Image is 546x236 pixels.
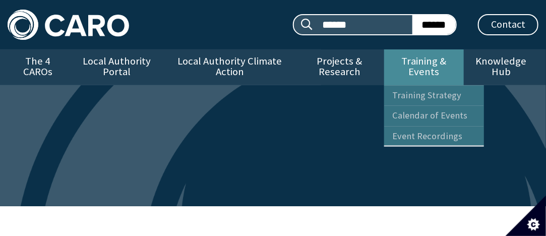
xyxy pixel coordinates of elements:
a: Training Strategy [384,86,484,106]
a: Calendar of Events [384,106,484,126]
button: Set cookie preferences [506,196,546,236]
a: Knowledge Hub [464,49,538,85]
a: Local Authority Portal [68,49,165,85]
a: Training & Events [384,49,464,85]
img: Caro logo [8,10,129,40]
a: Event Recordings [384,127,484,147]
a: Local Authority Climate Action [165,49,295,85]
a: The 4 CAROs [8,49,68,85]
a: Projects & Research [295,49,385,85]
a: Contact [478,14,538,35]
